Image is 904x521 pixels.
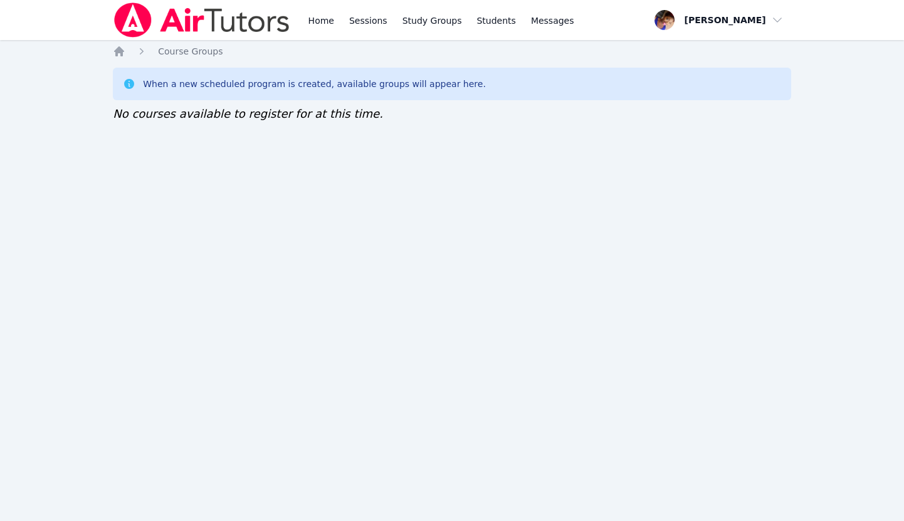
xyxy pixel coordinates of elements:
nav: Breadcrumb [113,45,791,58]
span: Messages [531,14,574,27]
div: When a new scheduled program is created, available groups will appear here. [143,78,486,90]
a: Course Groups [158,45,223,58]
span: No courses available to register for at this time. [113,107,383,120]
img: Air Tutors [113,3,290,38]
span: Course Groups [158,46,223,56]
